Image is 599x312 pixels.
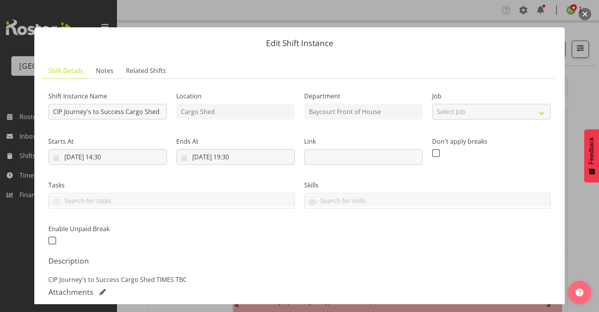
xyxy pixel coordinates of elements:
input: Search for skills [305,194,550,207]
span: Notes [96,66,113,75]
input: Shift Instance Name [48,104,167,119]
span: Feedback [588,137,595,164]
h5: Attachments [48,287,93,297]
h5: Description [48,256,551,266]
p: CIP Journey's to Success Cargo Shed TIMES TBC [48,275,551,284]
label: Shift Instance Name [48,91,167,101]
label: Enable Unpaid Break [48,224,167,234]
label: Link [304,137,423,146]
input: Click to select... [48,149,167,165]
button: Feedback - Show survey [584,129,599,182]
label: Tasks [48,180,295,190]
label: Starts At [48,137,167,146]
span: Shift Details [48,66,83,75]
input: Click to select... [176,149,295,165]
p: Edit Shift Instance [42,39,557,47]
label: Job [432,91,551,101]
label: Department [304,91,423,101]
label: Location [176,91,295,101]
span: Related Shifts [126,66,166,75]
img: help-xxl-2.png [576,289,583,296]
label: Ends At [176,137,295,146]
label: Don't apply breaks [432,137,551,146]
label: Skills [304,180,551,190]
input: Search for tasks [49,194,294,207]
